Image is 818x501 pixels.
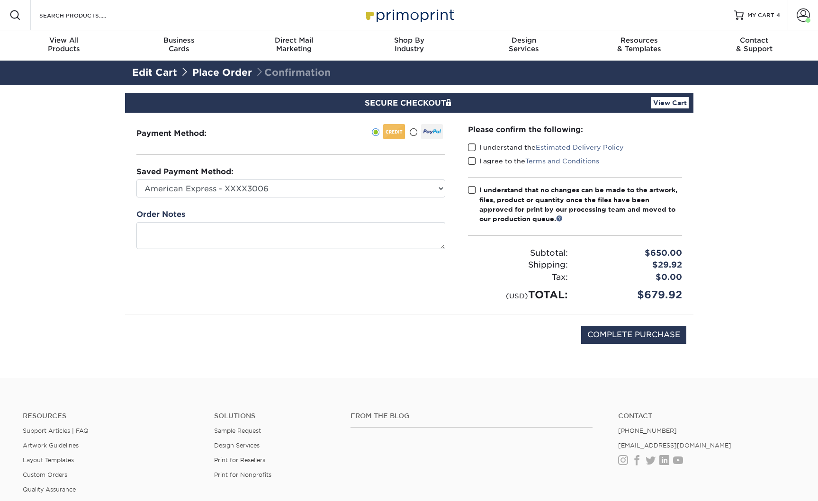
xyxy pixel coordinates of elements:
[351,412,593,420] h4: From the Blog
[467,36,582,53] div: Services
[7,36,122,45] span: View All
[581,326,686,344] input: COMPLETE PURCHASE
[351,36,467,45] span: Shop By
[575,287,689,303] div: $679.92
[121,30,236,61] a: BusinessCards
[214,442,260,449] a: Design Services
[38,9,131,21] input: SEARCH PRODUCTS.....
[697,30,812,61] a: Contact& Support
[192,67,252,78] a: Place Order
[136,129,230,138] h3: Payment Method:
[461,247,575,259] div: Subtotal:
[776,12,780,18] span: 4
[461,271,575,284] div: Tax:
[7,36,122,53] div: Products
[467,30,582,61] a: DesignServices
[255,67,331,78] span: Confirmation
[23,486,76,493] a: Quality Assurance
[575,247,689,259] div: $650.00
[618,442,731,449] a: [EMAIL_ADDRESS][DOMAIN_NAME]
[618,427,677,434] a: [PHONE_NUMBER]
[132,67,177,78] a: Edit Cart
[351,30,467,61] a: Shop ByIndustry
[536,143,624,151] a: Estimated Delivery Policy
[461,287,575,303] div: TOTAL:
[23,456,74,464] a: Layout Templates
[651,97,689,108] a: View Cart
[468,143,624,152] label: I understand the
[236,30,351,61] a: Direct MailMarketing
[121,36,236,45] span: Business
[214,412,336,420] h4: Solutions
[582,36,697,45] span: Resources
[351,36,467,53] div: Industry
[582,36,697,53] div: & Templates
[747,11,774,19] span: MY CART
[121,36,236,53] div: Cards
[468,156,599,166] label: I agree to the
[136,209,185,220] label: Order Notes
[618,412,795,420] a: Contact
[697,36,812,45] span: Contact
[23,412,200,420] h4: Resources
[468,124,682,135] div: Please confirm the following:
[23,471,67,478] a: Custom Orders
[461,259,575,271] div: Shipping:
[7,30,122,61] a: View AllProducts
[136,166,234,178] label: Saved Payment Method:
[525,157,599,165] a: Terms and Conditions
[362,5,457,25] img: Primoprint
[479,185,682,224] div: I understand that no changes can be made to the artwork, files, product or quantity once the file...
[23,442,79,449] a: Artwork Guidelines
[214,471,271,478] a: Print for Nonprofits
[575,259,689,271] div: $29.92
[506,292,528,300] small: (USD)
[582,30,697,61] a: Resources& Templates
[214,456,265,464] a: Print for Resellers
[697,36,812,53] div: & Support
[236,36,351,45] span: Direct Mail
[467,36,582,45] span: Design
[23,427,89,434] a: Support Articles | FAQ
[365,98,454,107] span: SECURE CHECKOUT
[575,271,689,284] div: $0.00
[236,36,351,53] div: Marketing
[214,427,261,434] a: Sample Request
